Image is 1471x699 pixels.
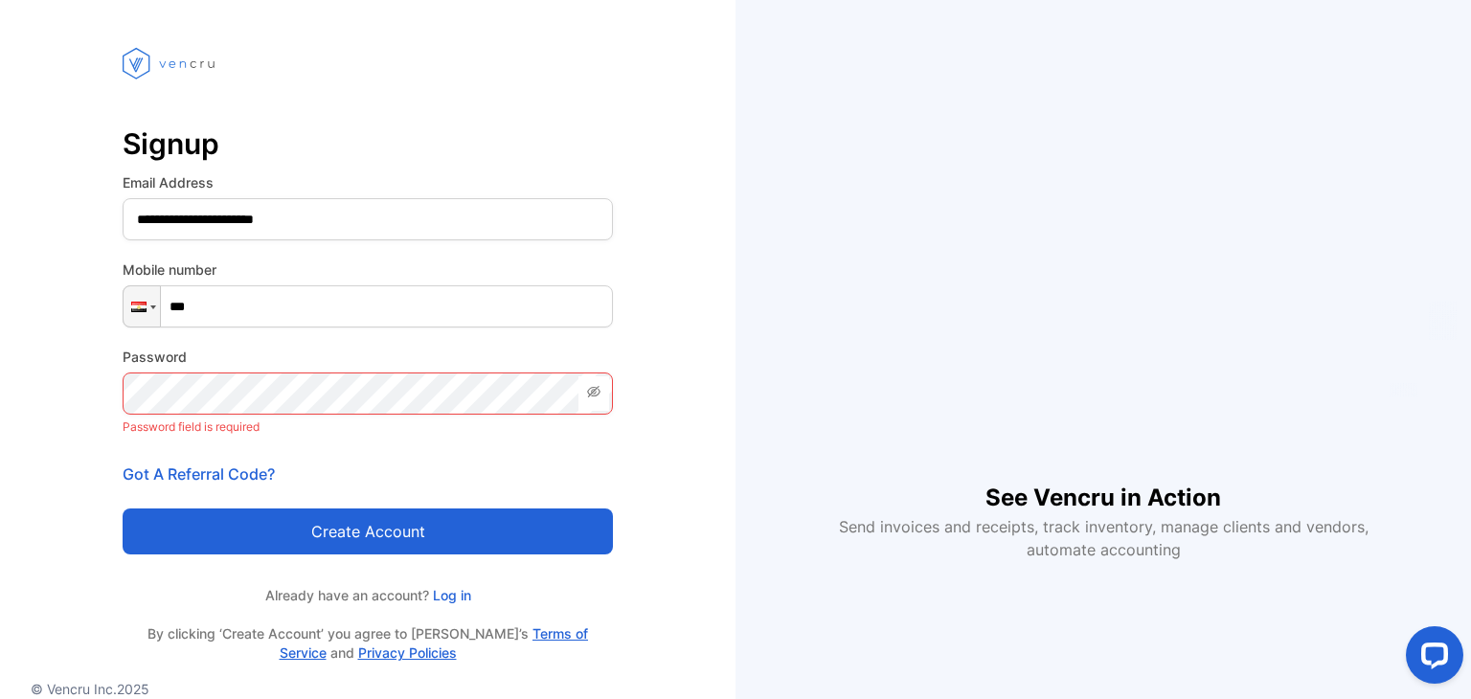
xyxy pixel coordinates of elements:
[123,415,613,440] p: Password field is required
[826,138,1381,450] iframe: YouTube video player
[123,11,218,115] img: vencru logo
[123,508,613,554] button: Create account
[358,644,457,661] a: Privacy Policies
[985,450,1221,515] h1: See Vencru in Action
[123,462,613,485] p: Got A Referral Code?
[429,587,471,603] a: Log in
[123,172,613,192] label: Email Address
[123,347,613,367] label: Password
[124,286,160,327] div: Egypt: + 20
[123,585,613,605] p: Already have an account?
[123,259,613,280] label: Mobile number
[123,624,613,663] p: By clicking ‘Create Account’ you agree to [PERSON_NAME]’s and
[827,515,1379,561] p: Send invoices and receipts, track inventory, manage clients and vendors, automate accounting
[1391,619,1471,699] iframe: LiveChat chat widget
[123,121,613,167] p: Signup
